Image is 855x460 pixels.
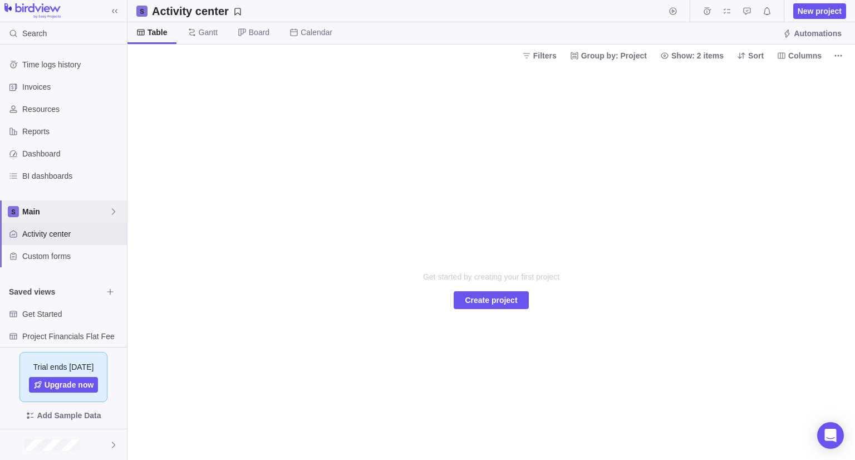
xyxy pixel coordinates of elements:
[759,8,775,17] a: Notifications
[778,26,846,41] span: Automations
[518,48,561,63] span: Filters
[37,409,101,422] span: Add Sample Data
[566,48,651,63] span: Group by: Project
[380,66,603,460] div: no data to show
[773,48,826,63] span: Columns
[22,170,122,182] span: BI dashboards
[699,8,715,17] a: Time logs
[22,59,122,70] span: Time logs history
[759,3,775,19] span: Notifications
[22,309,122,320] span: Get Started
[533,50,557,61] span: Filters
[793,3,846,19] span: New project
[22,206,109,217] span: Main
[719,3,735,19] span: My assignments
[671,50,724,61] span: Show: 2 items
[719,8,735,17] a: My assignments
[22,126,122,137] span: Reports
[699,3,715,19] span: Time logs
[45,379,94,390] span: Upgrade now
[665,3,681,19] span: Start timer
[249,27,269,38] span: Board
[29,377,99,393] a: Upgrade now
[22,251,122,262] span: Custom forms
[817,422,844,449] div: Open Intercom Messenger
[7,438,20,452] div: Sophie Gonthier
[831,48,846,63] span: More actions
[148,3,247,19] span: Save your current layout and filters as a View
[4,3,61,19] img: logo
[739,8,755,17] a: Approval requests
[22,148,122,159] span: Dashboard
[581,50,647,61] span: Group by: Project
[794,28,842,39] span: Automations
[9,407,118,424] span: Add Sample Data
[22,28,47,39] span: Search
[739,3,755,19] span: Approval requests
[733,48,768,63] span: Sort
[656,48,728,63] span: Show: 2 items
[454,291,528,309] span: Create project
[380,271,603,282] span: Get started by creating your first project
[22,81,122,92] span: Invoices
[788,50,822,61] span: Columns
[798,6,842,17] span: New project
[748,50,764,61] span: Sort
[33,361,94,373] span: Trial ends [DATE]
[199,27,218,38] span: Gantt
[22,104,122,115] span: Resources
[22,228,122,239] span: Activity center
[22,331,122,342] span: Project Financials Flat Fee
[148,27,168,38] span: Table
[465,293,517,307] span: Create project
[102,284,118,300] span: Browse views
[152,3,229,19] h2: Activity center
[9,286,102,297] span: Saved views
[301,27,332,38] span: Calendar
